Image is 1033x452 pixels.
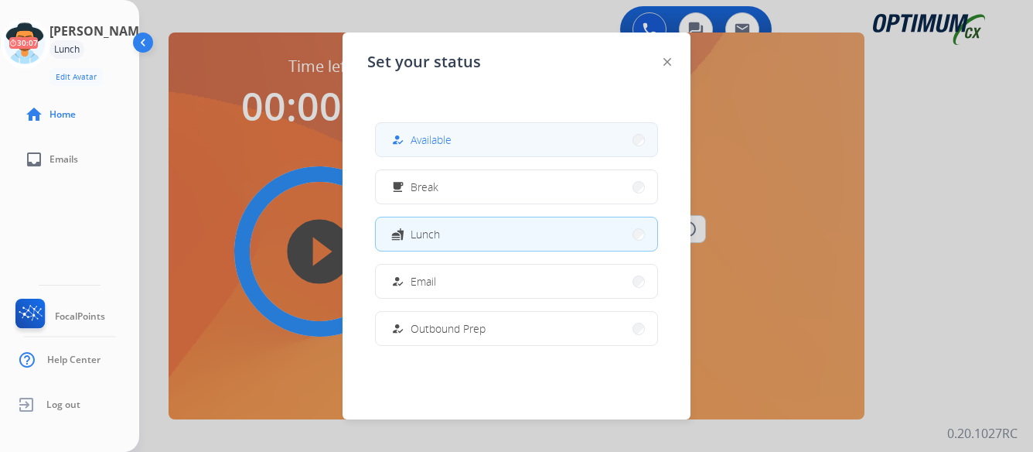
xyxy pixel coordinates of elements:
button: Lunch [376,217,657,251]
span: Email [411,273,436,289]
span: FocalPoints [55,310,105,323]
span: Lunch [411,226,440,242]
mat-icon: free_breakfast [391,180,404,193]
button: Email [376,265,657,298]
div: Lunch [49,40,84,59]
h3: [PERSON_NAME] [49,22,150,40]
img: close-button [663,58,671,66]
span: Break [411,179,438,195]
button: Outbound Prep [376,312,657,345]
a: FocalPoints [12,299,105,334]
mat-icon: how_to_reg [391,275,404,288]
button: Break [376,170,657,204]
span: Set your status [367,51,481,73]
span: Help Center [47,354,101,366]
span: Emails [49,153,78,166]
mat-icon: fastfood [391,228,404,241]
button: Available [376,123,657,156]
span: Log out [46,399,80,411]
span: Available [411,132,452,148]
mat-icon: how_to_reg [391,322,404,335]
mat-icon: home [25,105,43,124]
span: Home [49,108,76,121]
p: 0.20.1027RC [947,424,1018,443]
mat-icon: how_to_reg [391,133,404,146]
mat-icon: inbox [25,150,43,169]
span: Outbound Prep [411,320,486,337]
button: Edit Avatar [49,68,103,86]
